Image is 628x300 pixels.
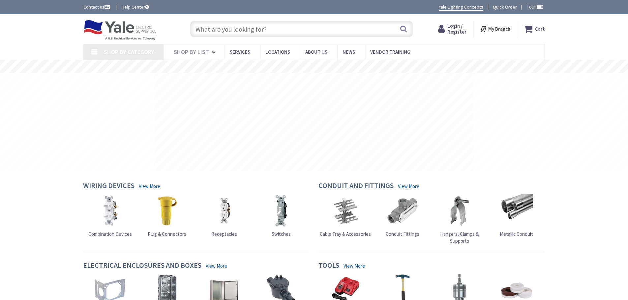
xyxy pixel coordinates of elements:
span: Locations [265,49,290,55]
input: What are you looking for? [190,21,413,37]
a: Conduit Fittings Conduit Fittings [386,194,419,237]
h4: Conduit and Fittings [318,181,394,191]
h4: Wiring Devices [83,181,135,191]
h4: Tools [318,261,339,271]
img: Metallic Conduit [500,194,533,227]
a: Combination Devices Combination Devices [88,194,132,237]
img: Receptacles [208,194,241,227]
span: Metallic Conduit [500,231,533,237]
a: Cart [524,23,545,35]
span: Hangers, Clamps & Supports [440,231,479,244]
a: Login / Register [438,23,466,35]
a: Receptacles Receptacles [208,194,241,237]
span: Cable Tray & Accessories [320,231,371,237]
a: Switches Switches [265,194,298,237]
img: Hangers, Clamps & Supports [443,194,476,227]
img: Switches [265,194,298,227]
a: Yale Lighting Concepts [439,4,483,11]
a: View More [344,262,365,269]
a: View More [206,262,227,269]
span: Login / Register [447,23,466,35]
span: Vendor Training [370,49,410,55]
a: Quick Order [493,4,517,10]
strong: My Branch [488,26,510,32]
img: Conduit Fittings [386,194,419,227]
a: Help Center [122,4,149,10]
span: Plug & Connectors [148,231,186,237]
img: Cable Tray & Accessories [329,194,362,227]
span: Switches [272,231,291,237]
a: Plug & Connectors Plug & Connectors [148,194,186,237]
a: Hangers, Clamps & Supports Hangers, Clamps & Supports [433,194,487,245]
a: View More [398,183,419,190]
span: Shop By List [174,48,209,56]
a: Contact us [83,4,111,10]
img: Yale Electric Supply Co. [83,20,158,40]
span: Services [230,49,250,55]
a: View More [139,183,160,190]
span: News [343,49,355,55]
h4: Electrical Enclosures and Boxes [83,261,201,271]
div: My Branch [480,23,510,35]
span: Combination Devices [88,231,132,237]
span: About Us [305,49,327,55]
a: Metallic Conduit Metallic Conduit [500,194,533,237]
img: Plug & Connectors [151,194,184,227]
strong: Cart [535,23,545,35]
span: Shop By Category [104,48,154,56]
span: Tour [526,4,543,10]
img: Combination Devices [94,194,127,227]
span: Receptacles [211,231,237,237]
a: Cable Tray & Accessories Cable Tray & Accessories [320,194,371,237]
span: Conduit Fittings [386,231,419,237]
